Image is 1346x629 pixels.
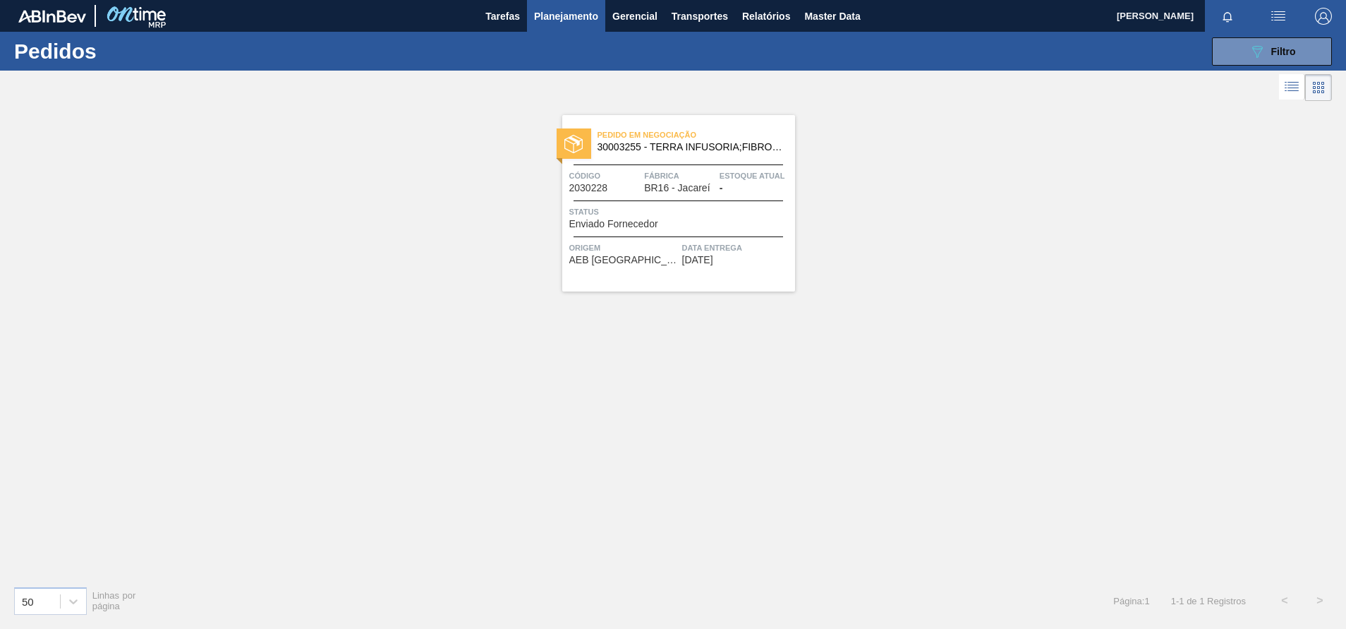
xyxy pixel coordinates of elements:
[804,8,860,25] span: Master Data
[1212,37,1332,66] button: Filtro
[569,241,679,255] span: Origem
[1205,6,1250,26] button: Notificações
[569,169,641,183] span: Código
[672,8,728,25] span: Transportes
[18,10,86,23] img: TNhmsLtSVTkK8tSr43FrP2fwEKptu5GPRR3wAAAABJRU5ErkJggg==
[1315,8,1332,25] img: Logout
[598,142,784,152] span: 30003255 - TERRA INFUSORIA;FIBROXCEL 10;;
[742,8,790,25] span: Relatórios
[598,128,795,142] span: Pedido em Negociação
[22,595,34,607] div: 50
[612,8,657,25] span: Gerencial
[569,205,792,219] span: Status
[569,219,658,229] span: Enviado Fornecedor
[569,183,608,193] span: 2030228
[644,183,710,193] span: BR16 - Jacareí
[1271,46,1296,57] span: Filtro
[644,169,716,183] span: Fábrica
[564,135,583,153] img: status
[552,115,795,292] a: statusPedido em Negociação30003255 - TERRA INFUSORIA;FIBROXCEL 10;;Código2030228FábricaBR16 - Jac...
[1267,583,1302,618] button: <
[534,8,598,25] span: Planejamento
[14,43,225,59] h1: Pedidos
[569,255,679,265] span: AEB BRASIL - SÃO JOSE DOS PINHAIS (PR)
[1113,596,1149,606] span: Página : 1
[1171,596,1246,606] span: 1 - 1 de 1 Registros
[720,169,792,183] span: Estoque atual
[682,241,792,255] span: Data entrega
[1270,8,1287,25] img: userActions
[720,183,723,193] span: -
[92,590,136,611] span: Linhas por página
[1302,583,1338,618] button: >
[1279,74,1305,101] div: Visão em Lista
[485,8,520,25] span: Tarefas
[682,255,713,265] span: 22/09/2025
[1305,74,1332,101] div: Visão em Cards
